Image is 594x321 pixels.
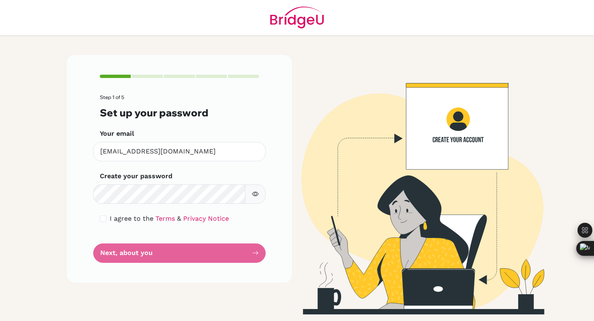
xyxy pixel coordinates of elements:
a: Privacy Notice [183,215,229,222]
a: Terms [156,215,175,222]
input: Insert your email* [93,142,266,161]
span: Step 1 of 5 [100,94,124,100]
label: Create your password [100,171,172,181]
h3: Set up your password [100,107,259,119]
label: Your email [100,129,134,139]
span: & [177,215,181,222]
span: I agree to the [110,215,153,222]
